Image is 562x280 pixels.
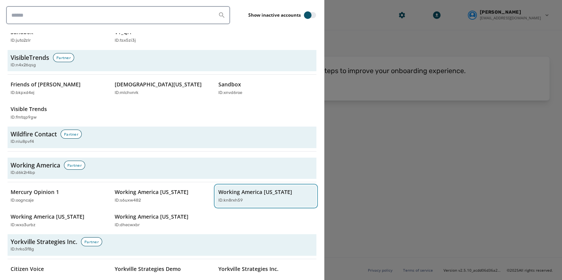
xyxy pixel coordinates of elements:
[81,237,102,246] div: Partner
[8,185,109,207] button: Mercury Opinion 1ID:oogncaje
[11,38,31,44] p: ID: juto2zlr
[115,222,140,228] p: ID: dhecwxbr
[11,170,35,176] span: ID: d6k2r4bp
[8,25,109,47] button: SandboxID:juto2zlr
[112,25,213,47] button: VT_QAID:tsx5zi3j
[115,81,202,88] p: [DEMOGRAPHIC_DATA][US_STATE]
[11,130,57,139] h3: Wildfire Contact
[11,90,34,96] p: ID: bkpxd4ej
[8,127,316,148] button: Wildfire ContactPartnerID:nlu8pvf4
[115,265,181,273] p: Yorkville Strategies Demo
[112,185,213,207] button: Working America [US_STATE]ID:s6uxw482
[11,246,34,253] span: ID: hrko3f8g
[218,265,279,273] p: Yorkville Strategies Inc.
[112,78,213,99] button: [DEMOGRAPHIC_DATA][US_STATE]ID:mlchvnrk
[218,197,243,204] p: ID: kn8rxh59
[11,237,77,246] h3: Yorkville Strategies Inc.
[11,105,47,113] p: Visible Trends
[11,53,49,62] h3: VisibleTrends
[8,50,316,72] button: VisibleTrendsPartnerID:n4x26qsg
[218,90,242,96] p: ID: xnvd6roe
[11,114,37,121] p: ID: fmtqp9gw
[11,62,36,69] span: ID: n4x26qsg
[115,197,141,204] p: ID: s6uxw482
[64,161,85,170] div: Partner
[115,90,139,96] p: ID: mlchvnrk
[218,81,241,88] p: Sandbox
[11,188,59,196] p: Mercury Opinion 1
[215,185,316,207] button: Working America [US_STATE]ID:kn8rxh59
[112,210,213,232] button: Working America [US_STATE]ID:dhecwxbr
[8,210,109,232] button: Working America [US_STATE]ID:wxo3urbz
[11,265,44,273] p: Citizen Voice
[115,188,188,196] p: Working America [US_STATE]
[11,213,84,221] p: Working America [US_STATE]
[8,158,316,179] button: Working AmericaPartnerID:d6k2r4bp
[11,161,60,170] h3: Working America
[53,53,74,62] div: Partner
[11,197,34,204] p: ID: oogncaje
[218,188,292,196] p: Working America [US_STATE]
[61,130,82,139] div: Partner
[8,234,316,256] button: Yorkville Strategies Inc.PartnerID:hrko3f8g
[115,213,188,221] p: Working America [US_STATE]
[8,78,109,99] button: Friends of [PERSON_NAME]ID:bkpxd4ej
[8,102,109,124] button: Visible TrendsID:fmtqp9gw
[11,222,36,228] p: ID: wxo3urbz
[115,38,136,44] p: ID: tsx5zi3j
[248,12,301,18] label: Show inactive accounts
[11,81,81,88] p: Friends of [PERSON_NAME]
[11,139,34,145] span: ID: nlu8pvf4
[215,78,316,99] button: SandboxID:xnvd6roe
